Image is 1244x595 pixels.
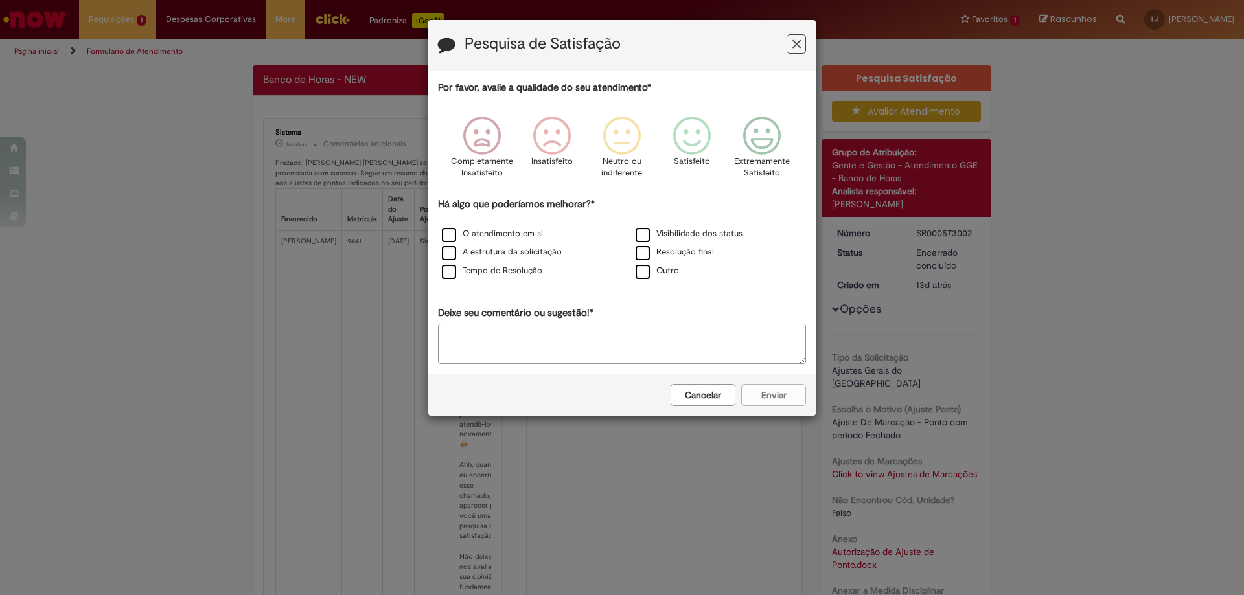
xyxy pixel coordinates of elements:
div: Há algo que poderíamos melhorar?* [438,197,806,281]
label: O atendimento em si [442,228,543,240]
p: Extremamente Satisfeito [734,155,790,179]
div: Neutro ou indiferente [589,107,655,196]
p: Neutro ou indiferente [599,155,645,179]
label: Tempo de Resolução [442,265,542,277]
label: Por favor, avalie a qualidade do seu atendimento* [438,81,651,95]
div: Insatisfeito [519,107,585,196]
label: Visibilidade dos status [636,228,743,240]
div: Completamente Insatisfeito [448,107,514,196]
label: Outro [636,265,679,277]
p: Insatisfeito [531,155,573,168]
button: Cancelar [671,384,735,406]
label: A estrutura da solicitação [442,246,562,258]
label: Deixe seu comentário ou sugestão!* [438,306,593,320]
label: Pesquisa de Satisfação [465,36,621,52]
div: Extremamente Satisfeito [729,107,795,196]
label: Resolução final [636,246,714,258]
p: Completamente Insatisfeito [451,155,513,179]
p: Satisfeito [674,155,710,168]
div: Satisfeito [659,107,725,196]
